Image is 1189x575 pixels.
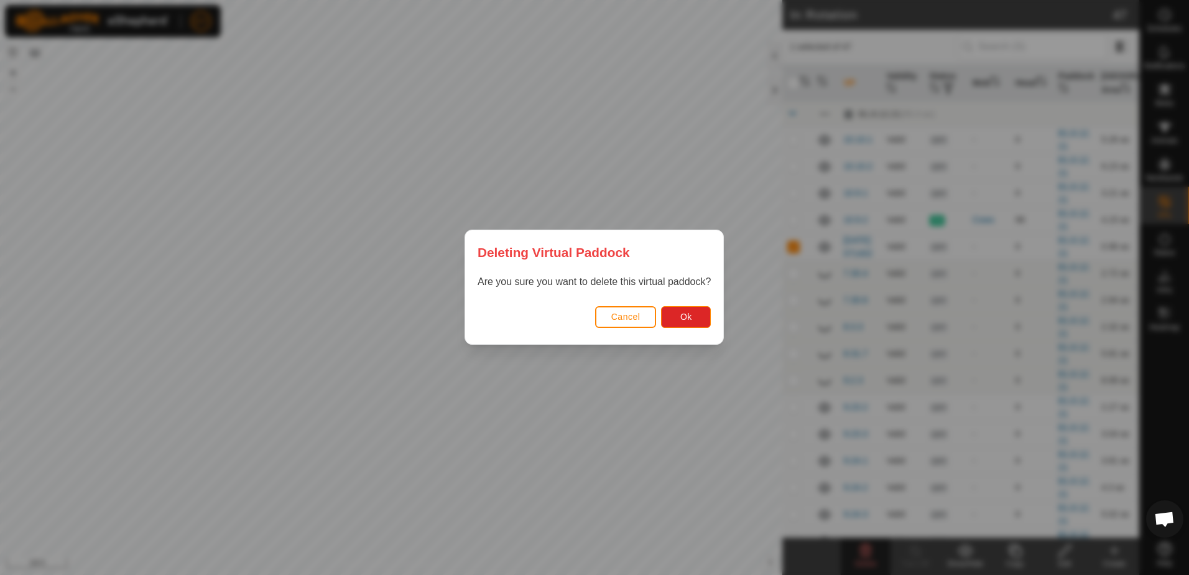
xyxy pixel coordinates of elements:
p: Are you sure you want to delete this virtual paddock? [478,275,711,290]
span: Deleting Virtual Paddock [478,243,630,262]
span: Cancel [611,312,641,322]
button: Ok [662,306,711,328]
div: Open chat [1146,500,1183,538]
span: Ok [680,312,692,322]
button: Cancel [595,306,657,328]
